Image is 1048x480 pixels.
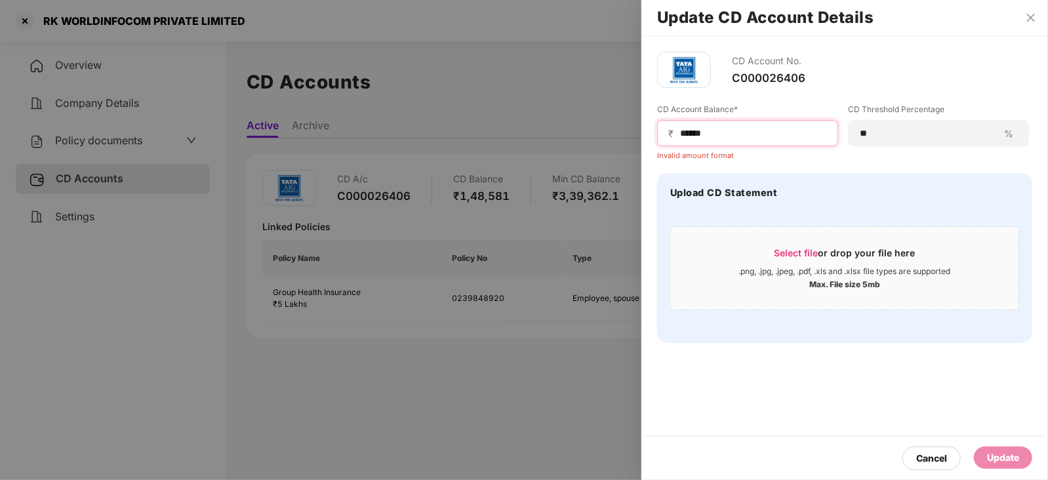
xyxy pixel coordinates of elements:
[732,52,805,71] div: CD Account No.
[848,104,1029,120] label: CD Threshold Percentage
[809,277,880,290] div: Max. File size 5mb
[668,127,679,140] span: ₹
[670,186,778,199] h4: Upload CD Statement
[999,127,1018,140] span: %
[657,146,838,160] div: Invalid amount format
[657,10,1032,25] h2: Update CD Account Details
[775,247,818,258] span: Select file
[987,450,1019,465] div: Update
[732,71,805,85] div: C000026406
[916,451,947,466] div: Cancel
[664,50,704,90] img: tatag.png
[775,247,916,266] div: or drop your file here
[739,266,951,277] div: .png, .jpg, .jpeg, .pdf, .xls and .xlsx file types are supported
[671,237,1018,300] span: Select fileor drop your file here.png, .jpg, .jpeg, .pdf, .xls and .xlsx file types are supported...
[1022,12,1040,24] button: Close
[1026,12,1036,23] span: close
[657,104,838,120] label: CD Account Balance*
